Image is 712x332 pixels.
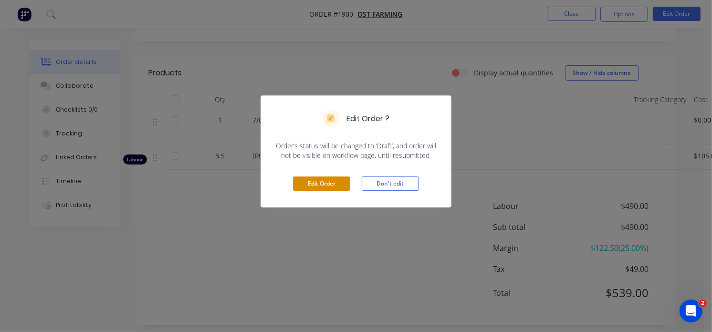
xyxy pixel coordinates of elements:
span: Order’s status will be changed to ‘Draft’, and order will not be visible on workflow page, until ... [272,141,440,160]
iframe: Intercom live chat [680,300,702,322]
h5: Edit Order ? [347,113,390,124]
button: Edit Order [293,176,350,191]
span: 2 [699,300,707,307]
button: Don't edit [362,176,419,191]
